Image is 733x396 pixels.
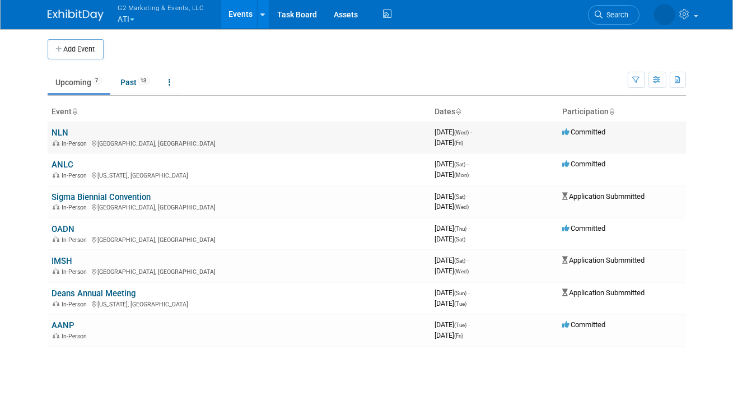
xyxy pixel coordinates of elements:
span: (Tue) [455,322,467,328]
span: - [469,320,470,329]
a: ANLC [52,160,74,170]
div: [US_STATE], [GEOGRAPHIC_DATA] [52,170,426,179]
span: - [468,192,469,201]
span: (Wed) [455,268,469,274]
a: Sigma Biennial Convention [52,192,151,202]
div: [GEOGRAPHIC_DATA], [GEOGRAPHIC_DATA] [52,138,426,147]
span: In-Person [62,301,91,308]
span: Application Submmitted [563,192,645,201]
div: [GEOGRAPHIC_DATA], [GEOGRAPHIC_DATA] [52,202,426,211]
th: Dates [431,103,558,122]
a: Sort by Event Name [72,107,78,116]
span: In-Person [62,140,91,147]
a: NLN [52,128,69,138]
span: Application Submmitted [563,288,645,297]
img: In-Person Event [53,301,59,306]
span: 13 [138,77,150,85]
span: [DATE] [435,202,469,211]
th: Participation [558,103,686,122]
span: - [468,160,469,168]
span: [DATE] [435,224,470,232]
span: - [471,128,473,136]
span: (Tue) [455,301,467,307]
span: [DATE] [435,320,470,329]
span: (Sat) [455,161,466,167]
span: 7 [92,77,102,85]
span: (Wed) [455,129,469,136]
a: Sort by Start Date [456,107,461,116]
span: G2 Marketing & Events, LLC [118,2,204,13]
span: [DATE] [435,138,464,147]
span: In-Person [62,172,91,179]
span: (Fri) [455,333,464,339]
span: [DATE] [435,288,470,297]
div: [GEOGRAPHIC_DATA], [GEOGRAPHIC_DATA] [52,235,426,244]
a: Sort by Participation Type [609,107,615,116]
a: Search [588,5,639,25]
span: (Fri) [455,140,464,146]
span: (Sat) [455,194,466,200]
span: (Wed) [455,204,469,210]
a: AANP [52,320,75,330]
img: In-Person Event [53,236,59,242]
span: (Mon) [455,172,469,178]
img: In-Person Event [53,333,59,338]
img: In-Person Event [53,140,59,146]
img: In-Person Event [53,204,59,209]
span: Committed [563,128,606,136]
span: (Sat) [455,236,466,243]
span: - [469,288,470,297]
span: - [468,256,469,264]
span: In-Person [62,204,91,211]
a: Upcoming7 [48,72,110,93]
span: [DATE] [435,192,469,201]
span: (Sat) [455,258,466,264]
img: Nora McQuillan [654,4,675,25]
span: [DATE] [435,128,473,136]
span: In-Person [62,236,91,244]
span: In-Person [62,333,91,340]
img: ExhibitDay [48,10,104,21]
a: Past13 [113,72,158,93]
span: Committed [563,224,606,232]
span: Application Submmitted [563,256,645,264]
span: (Sun) [455,290,467,296]
span: [DATE] [435,256,469,264]
div: [US_STATE], [GEOGRAPHIC_DATA] [52,299,426,308]
span: Committed [563,160,606,168]
th: Event [48,103,431,122]
a: OADN [52,224,75,234]
span: [DATE] [435,267,469,275]
span: - [469,224,470,232]
span: [DATE] [435,160,469,168]
div: [GEOGRAPHIC_DATA], [GEOGRAPHIC_DATA] [52,267,426,276]
img: In-Person Event [53,172,59,178]
a: IMSH [52,256,73,266]
span: (Thu) [455,226,467,232]
span: [DATE] [435,299,467,308]
span: Committed [563,320,606,329]
span: Search [603,11,629,19]
span: [DATE] [435,170,469,179]
span: [DATE] [435,331,464,339]
span: In-Person [62,268,91,276]
button: Add Event [48,39,104,59]
a: Deans Annual Meeting [52,288,136,299]
span: [DATE] [435,235,466,243]
img: In-Person Event [53,268,59,274]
